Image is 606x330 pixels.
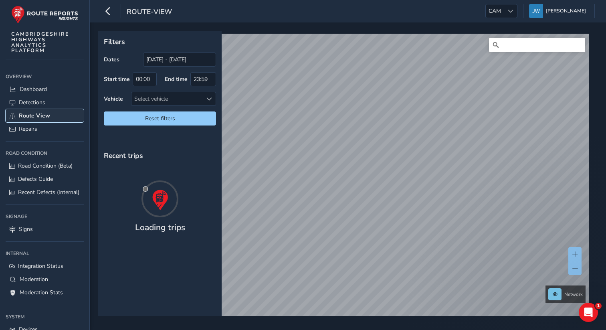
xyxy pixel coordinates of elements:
[11,31,69,53] span: CAMBRIDGESHIRE HIGHWAYS ANALYTICS PLATFORM
[6,247,84,259] div: Internal
[104,36,216,47] p: Filters
[20,275,48,283] span: Moderation
[6,286,84,299] a: Moderation Stats
[6,109,84,122] a: Route View
[104,95,123,103] label: Vehicle
[546,4,586,18] span: [PERSON_NAME]
[104,111,216,126] button: Reset filters
[6,83,84,96] a: Dashboard
[11,6,78,24] img: rr logo
[135,223,185,233] h4: Loading trips
[6,223,84,236] a: Signs
[579,303,598,322] iframe: Intercom live chat
[131,92,202,105] div: Select vehicle
[6,211,84,223] div: Signage
[529,4,589,18] button: [PERSON_NAME]
[18,175,53,183] span: Defects Guide
[19,225,33,233] span: Signs
[6,122,84,136] a: Repairs
[6,259,84,273] a: Integration Status
[18,262,63,270] span: Integration Status
[6,147,84,159] div: Road Condition
[104,75,130,83] label: Start time
[6,159,84,172] a: Road Condition (Beta)
[6,186,84,199] a: Recent Defects (Internal)
[6,71,84,83] div: Overview
[104,56,119,63] label: Dates
[20,85,47,93] span: Dashboard
[6,311,84,323] div: System
[19,125,37,133] span: Repairs
[564,291,583,298] span: Network
[19,99,45,106] span: Detections
[110,115,210,122] span: Reset filters
[20,289,63,296] span: Moderation Stats
[529,4,543,18] img: diamond-layout
[19,112,50,119] span: Route View
[486,4,504,18] span: CAM
[18,188,79,196] span: Recent Defects (Internal)
[6,273,84,286] a: Moderation
[6,96,84,109] a: Detections
[165,75,188,83] label: End time
[101,34,589,325] canvas: Map
[595,303,602,309] span: 1
[127,7,172,18] span: route-view
[104,151,143,160] span: Recent trips
[18,162,73,170] span: Road Condition (Beta)
[6,172,84,186] a: Defects Guide
[489,38,585,52] input: Search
